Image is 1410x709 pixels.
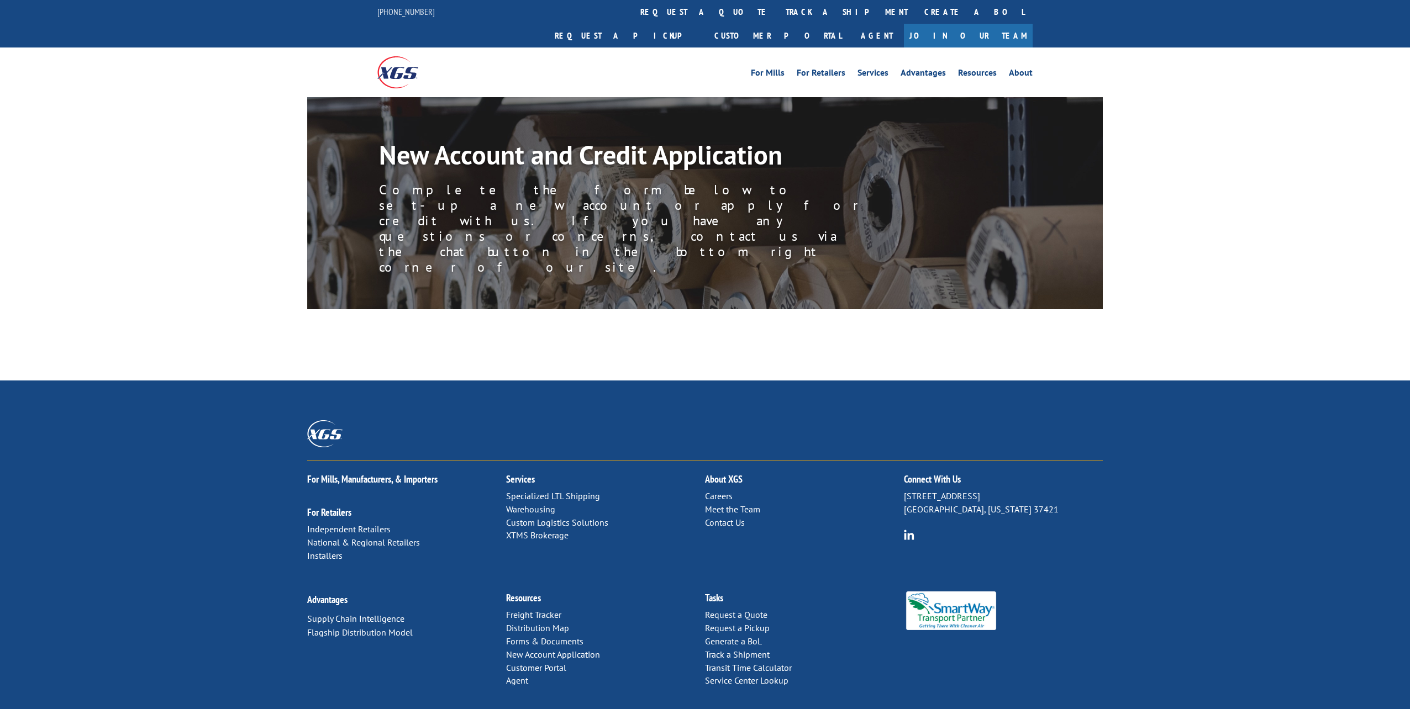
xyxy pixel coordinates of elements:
a: For Mills, Manufacturers, & Importers [307,473,438,485]
a: Advantages [901,68,946,81]
a: For Retailers [797,68,845,81]
a: Resources [506,591,541,604]
a: Request a Pickup [705,622,770,633]
a: Generate a BoL [705,636,762,647]
a: Agent [506,675,528,686]
a: National & Regional Retailers [307,537,420,548]
a: Freight Tracker [506,609,561,620]
a: About XGS [705,473,743,485]
a: Services [506,473,535,485]
a: Customer Portal [706,24,850,47]
img: XGS_Logos_ALL_2024_All_White [307,420,343,447]
a: Agent [850,24,904,47]
a: Flagship Distribution Model [307,627,413,638]
a: New Account Application [506,649,600,660]
a: Installers [307,550,343,561]
a: Supply Chain Intelligence [307,613,404,624]
a: Contact Us [705,517,745,528]
a: Forms & Documents [506,636,583,647]
a: Services [857,68,888,81]
h2: Tasks [705,593,904,609]
p: [STREET_ADDRESS] [GEOGRAPHIC_DATA], [US_STATE] 37421 [904,490,1103,516]
a: Custom Logistics Solutions [506,517,608,528]
a: Service Center Lookup [705,675,788,686]
a: [PHONE_NUMBER] [377,6,435,17]
a: Resources [958,68,997,81]
a: About [1009,68,1033,81]
a: Track a Shipment [705,649,770,660]
a: Distribution Map [506,622,569,633]
a: Customer Portal [506,662,566,673]
a: Request a pickup [546,24,706,47]
a: For Mills [751,68,785,81]
a: Request a Quote [705,609,767,620]
a: Warehousing [506,504,555,515]
a: Careers [705,490,733,501]
a: Meet the Team [705,504,760,515]
a: XTMS Brokerage [506,530,569,541]
p: Complete the form below to set-up a new account or apply for credit with us. If you have any ques... [379,182,876,275]
a: For Retailers [307,506,351,518]
h1: New Account and Credit Application [379,141,876,173]
a: Specialized LTL Shipping [506,490,600,501]
img: group-6 [904,530,914,540]
a: Join Our Team [904,24,1033,47]
a: Independent Retailers [307,523,391,535]
a: Advantages [307,593,348,606]
a: Transit Time Calculator [705,662,792,673]
img: Smartway_Logo [904,591,998,630]
h2: Connect With Us [904,474,1103,490]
